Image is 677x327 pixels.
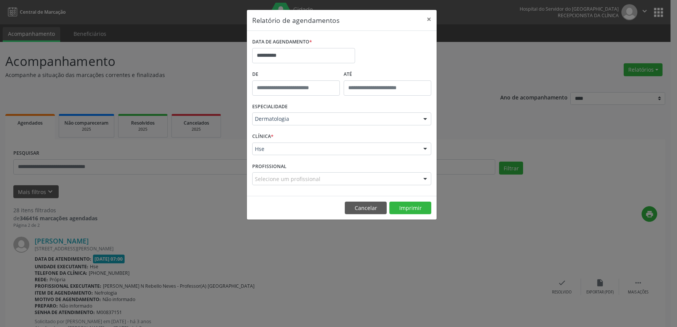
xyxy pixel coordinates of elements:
[255,175,320,183] span: Selecione um profissional
[255,115,416,123] span: Dermatologia
[252,131,274,143] label: CLÍNICA
[252,160,286,172] label: PROFISSIONAL
[389,202,431,215] button: Imprimir
[252,101,288,113] label: ESPECIALIDADE
[344,69,431,80] label: ATÉ
[252,36,312,48] label: DATA DE AGENDAMENTO
[252,69,340,80] label: De
[421,10,437,29] button: Close
[255,145,416,153] span: Hse
[345,202,387,215] button: Cancelar
[252,15,339,25] h5: Relatório de agendamentos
